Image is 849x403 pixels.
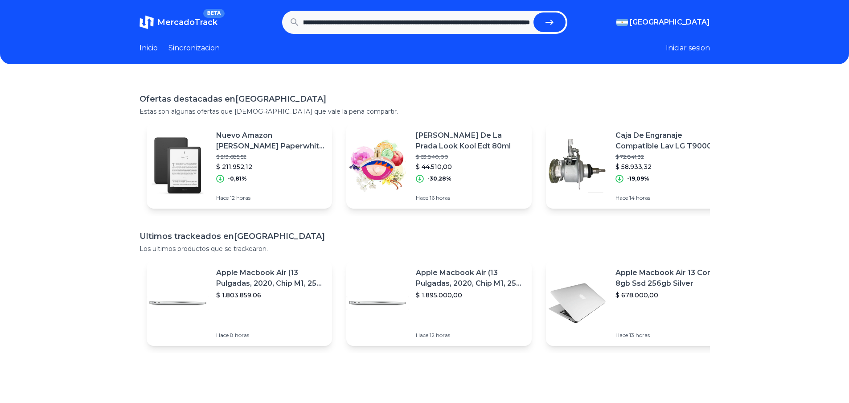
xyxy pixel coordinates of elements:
p: Hace 12 horas [216,194,325,201]
a: Featured imageApple Macbook Air (13 Pulgadas, 2020, Chip M1, 256 Gb De Ssd, 8 Gb De Ram) - Plata$... [147,260,332,346]
p: Caja De Engranaje Compatible Lav LG T9000 T9010 T1201 Po12cm [615,130,724,152]
p: Nuevo Amazon [PERSON_NAME] Paperwhite 12 Gen 16gb (modelo 2024) [216,130,325,152]
a: MercadoTrackBETA [139,15,217,29]
p: $ 678.000,00 [615,291,724,300]
p: Apple Macbook Air 13 Core I5 8gb Ssd 256gb Silver [615,267,724,289]
p: Apple Macbook Air (13 Pulgadas, 2020, Chip M1, 256 Gb De Ssd, 8 Gb De Ram) - Plata [416,267,525,289]
p: [PERSON_NAME] De La Prada Look Kool Edt 80ml [416,130,525,152]
p: $ 44.510,00 [416,162,525,171]
span: [GEOGRAPHIC_DATA] [630,17,710,28]
img: Argentina [616,19,628,26]
img: Featured image [147,135,209,197]
p: Hace 8 horas [216,332,325,339]
p: -0,81% [228,175,247,182]
a: Featured imageNuevo Amazon [PERSON_NAME] Paperwhite 12 Gen 16gb (modelo 2024)$ 213.685,52$ 211.95... [147,123,332,209]
p: $ 213.685,52 [216,153,325,160]
p: $ 63.840,00 [416,153,525,160]
a: Inicio [139,43,158,53]
img: Featured image [546,272,608,334]
a: Featured imageCaja De Engranaje Compatible Lav LG T9000 T9010 T1201 Po12cm$ 72.841,32$ 58.933,32-... [546,123,731,209]
a: Featured image[PERSON_NAME] De La Prada Look Kool Edt 80ml$ 63.840,00$ 44.510,00-30,28%Hace 16 horas [346,123,532,209]
p: -30,28% [427,175,451,182]
span: BETA [203,9,224,18]
p: Hace 14 horas [615,194,724,201]
p: Los ultimos productos que se trackearon. [139,244,710,253]
a: Featured imageApple Macbook Air 13 Core I5 8gb Ssd 256gb Silver$ 678.000,00Hace 13 horas [546,260,731,346]
p: $ 1.895.000,00 [416,291,525,300]
img: Featured image [346,135,409,197]
p: -19,09% [627,175,649,182]
p: $ 58.933,32 [615,162,724,171]
img: Featured image [346,272,409,334]
img: Featured image [147,272,209,334]
a: Sincronizacion [168,43,220,53]
p: Apple Macbook Air (13 Pulgadas, 2020, Chip M1, 256 Gb De Ssd, 8 Gb De Ram) - Plata [216,267,325,289]
button: [GEOGRAPHIC_DATA] [616,17,710,28]
h1: Ultimos trackeados en [GEOGRAPHIC_DATA] [139,230,710,243]
h1: Ofertas destacadas en [GEOGRAPHIC_DATA] [139,93,710,105]
a: Featured imageApple Macbook Air (13 Pulgadas, 2020, Chip M1, 256 Gb De Ssd, 8 Gb De Ram) - Plata$... [346,260,532,346]
p: $ 72.841,32 [615,153,724,160]
p: Hace 13 horas [615,332,724,339]
p: Hace 12 horas [416,332,525,339]
p: Estas son algunas ofertas que [DEMOGRAPHIC_DATA] que vale la pena compartir. [139,107,710,116]
img: Featured image [546,135,608,197]
p: $ 211.952,12 [216,162,325,171]
p: Hace 16 horas [416,194,525,201]
button: Iniciar sesion [666,43,710,53]
img: MercadoTrack [139,15,154,29]
span: MercadoTrack [157,17,217,27]
p: $ 1.803.859,06 [216,291,325,300]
